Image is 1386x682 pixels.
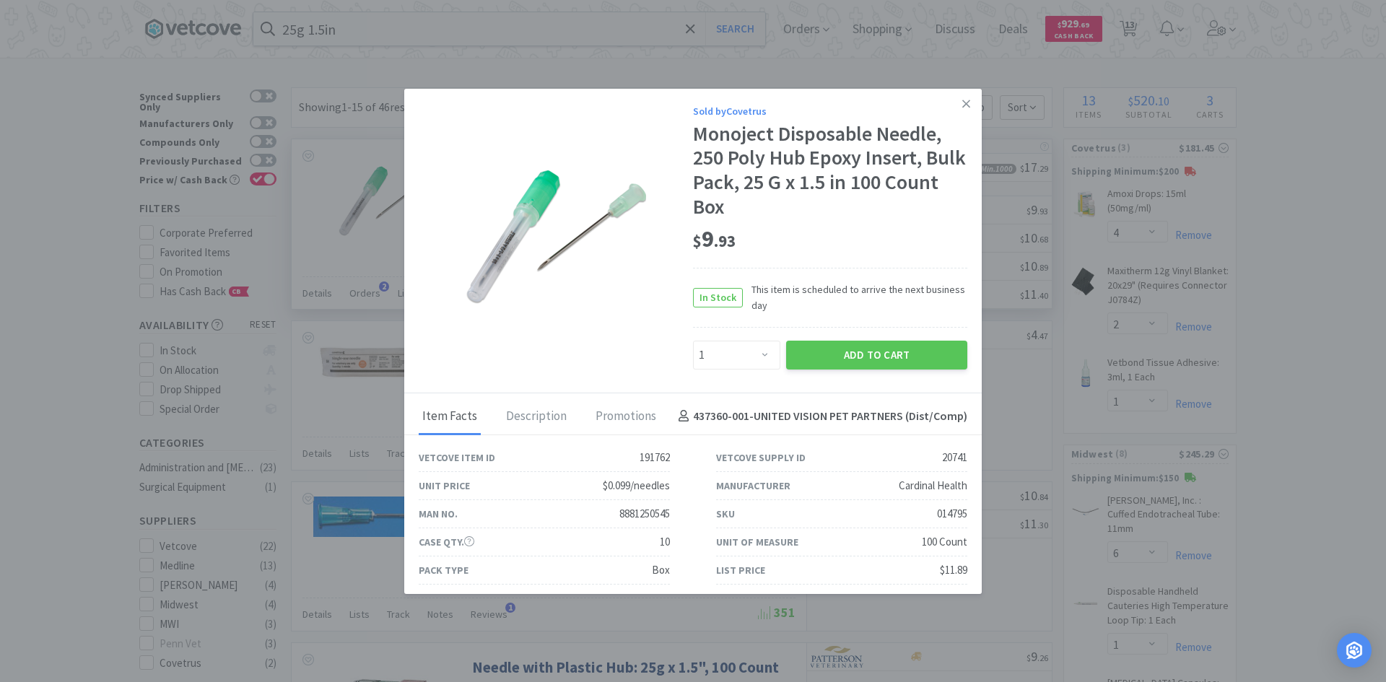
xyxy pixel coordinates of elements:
[716,534,798,550] div: Unit of Measure
[716,506,735,522] div: SKU
[942,449,967,466] div: 20741
[1337,633,1372,668] div: Open Intercom Messenger
[673,407,967,426] h4: 437360-001 - UNITED VISION PET PARTNERS (Dist/Comp)
[466,146,646,326] img: 7008ffcd54154f6dbf402cf0fb6c2364_20741.png
[419,506,458,522] div: Man No.
[419,450,495,465] div: Vetcove Item ID
[716,562,765,578] div: List Price
[922,533,967,551] div: 100 Count
[743,281,967,314] span: This item is scheduled to arrive the next business day
[694,289,742,307] span: In Stock
[652,561,670,579] div: Box
[660,533,670,551] div: 10
[419,562,468,578] div: Pack Type
[565,591,670,605] a: View onCovetrus's Site
[899,477,967,494] div: Cardinal Health
[693,224,736,253] span: 9
[940,561,967,579] div: $11.89
[786,341,967,370] button: Add to Cart
[693,231,702,251] span: $
[619,505,670,523] div: 8881250545
[419,534,474,550] div: Case Qty.
[714,231,736,251] span: . 93
[716,450,806,465] div: Vetcove Supply ID
[592,399,660,435] div: Promotions
[693,103,967,119] div: Sold by Covetrus
[716,478,790,494] div: Manufacturer
[419,478,470,494] div: Unit Price
[603,477,670,494] div: $0.099/needles
[937,505,967,523] div: 014795
[502,399,570,435] div: Description
[419,590,437,606] div: URL
[640,449,670,466] div: 191762
[419,399,481,435] div: Item Facts
[693,122,967,219] div: Monoject Disposable Needle, 250 Poly Hub Epoxy Insert, Bulk Pack, 25 G x 1.5 in 100 Count Box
